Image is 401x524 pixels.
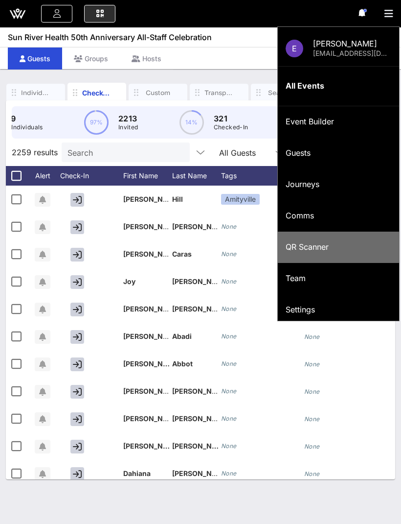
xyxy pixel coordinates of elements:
i: None [221,250,237,258]
span: E [292,44,297,53]
div: Seating [266,88,295,97]
span: [PERSON_NAME] [172,414,230,423]
div: [PERSON_NAME] [313,39,391,48]
i: None [221,360,237,367]
span: [PERSON_NAME] [123,332,181,340]
i: None [221,387,237,395]
p: 321 [214,113,248,124]
span: [PERSON_NAME] [172,387,230,395]
div: Custom [143,88,173,97]
i: None [221,470,237,477]
div: All Guests [213,143,291,162]
i: None [304,443,320,450]
span: [PERSON_NAME] [123,387,181,395]
span: [PERSON_NAME] [123,222,181,231]
div: Individuals [21,88,50,97]
i: None [221,305,237,312]
div: Guests [8,48,62,70]
div: All Events [286,81,391,91]
div: Settings [286,305,391,314]
p: Checked-In [214,122,248,132]
i: None [304,333,320,340]
span: [PERSON_NAME] [172,277,230,286]
span: [PERSON_NAME] [123,250,181,258]
div: Last Name [172,166,221,186]
span: [PERSON_NAME] [123,442,181,450]
span: Dahiana [123,469,151,477]
i: None [304,470,320,477]
span: 2259 results [12,146,58,158]
div: Event Builder [286,117,391,126]
span: [PERSON_NAME] [123,414,181,423]
i: None [304,360,320,368]
div: Journeys [286,180,391,189]
i: None [221,442,237,450]
i: None [221,223,237,230]
div: First Name [123,166,172,186]
div: Groups [62,48,120,70]
span: Sun River Health 50th Anniversary All-Staff Celebration [8,31,212,43]
p: 2213 [118,113,138,124]
span: [PERSON_NAME] [PERSON_NAME] [123,359,240,368]
i: None [304,415,320,423]
div: Transportation [204,88,234,97]
div: Amityville [221,194,260,205]
span: Abbot [172,359,193,368]
span: [PERSON_NAME] [172,442,230,450]
i: None [304,388,320,395]
span: [PERSON_NAME] [172,469,230,477]
div: Alert [30,166,55,186]
span: [PERSON_NAME] [123,195,181,203]
i: None [221,278,237,285]
span: Abadi [172,332,192,340]
span: Caras [172,250,192,258]
div: Tags [221,166,304,186]
p: Invited [118,122,138,132]
span: [PERSON_NAME] [123,305,181,313]
span: [PERSON_NAME] [172,305,230,313]
div: Guests [286,148,391,158]
i: None [221,415,237,422]
span: [PERSON_NAME] [172,222,230,231]
div: Check-In [82,88,111,98]
div: QR Scanner [286,242,391,252]
div: Team [286,274,391,283]
span: Hill [172,195,183,203]
span: Joy [123,277,135,286]
div: Hosts [120,48,173,70]
div: Comms [286,211,391,220]
i: None [221,333,237,340]
div: [EMAIL_ADDRESS][DOMAIN_NAME] [313,49,391,58]
div: Check-In [55,166,104,186]
div: All Guests [219,148,256,157]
